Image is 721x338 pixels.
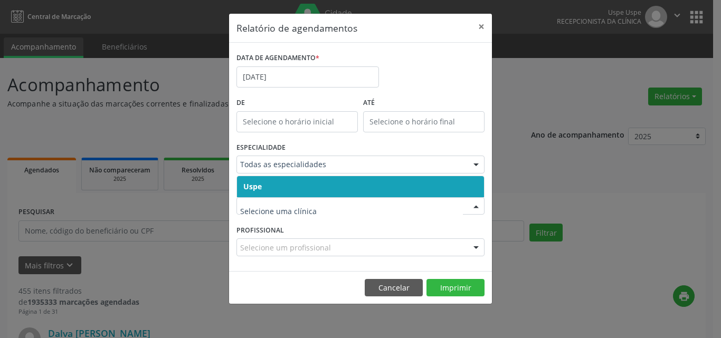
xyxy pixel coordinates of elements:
[365,279,423,297] button: Cancelar
[240,159,463,170] span: Todas as especialidades
[243,181,262,191] span: Uspe
[240,242,331,253] span: Selecione um profissional
[236,140,286,156] label: ESPECIALIDADE
[236,111,358,132] input: Selecione o horário inicial
[363,95,485,111] label: ATÉ
[363,111,485,132] input: Selecione o horário final
[236,66,379,88] input: Selecione uma data ou intervalo
[236,21,357,35] h5: Relatório de agendamentos
[236,50,319,66] label: DATA DE AGENDAMENTO
[471,14,492,40] button: Close
[240,201,463,222] input: Selecione uma clínica
[426,279,485,297] button: Imprimir
[236,95,358,111] label: De
[236,222,284,238] label: PROFISSIONAL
